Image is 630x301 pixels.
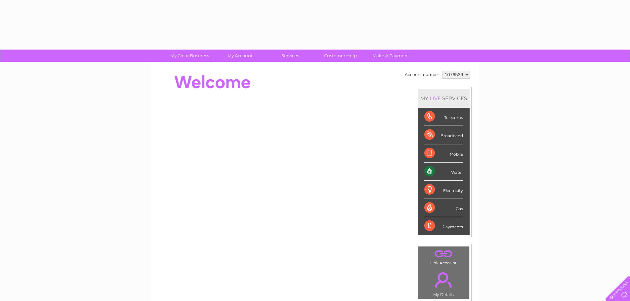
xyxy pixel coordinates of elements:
[424,217,463,235] div: Payments
[403,69,441,80] td: Account number
[424,163,463,181] div: Water
[424,108,463,126] div: Telecoms
[420,268,467,291] a: .
[418,267,469,299] td: My Details
[420,248,467,260] a: .
[313,50,368,62] a: Customer Help
[424,181,463,199] div: Electricity
[263,50,317,62] a: Services
[424,126,463,144] div: Broadband
[363,50,418,62] a: Make A Payment
[424,144,463,163] div: Mobile
[428,95,442,101] div: LIVE
[213,50,267,62] a: My Account
[418,246,469,267] td: Link Account
[424,199,463,217] div: Gas
[162,50,217,62] a: My Clear Business
[418,89,470,108] div: MY SERVICES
